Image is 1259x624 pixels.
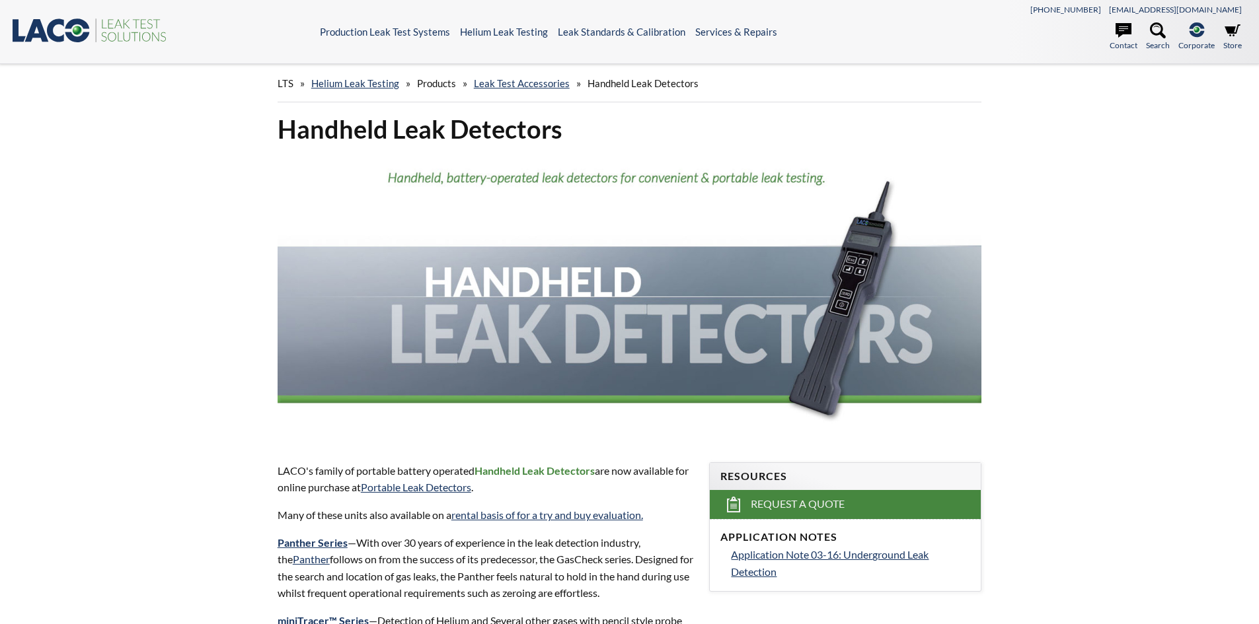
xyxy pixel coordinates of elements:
[320,26,450,38] a: Production Leak Test Systems
[278,462,694,496] p: LACO's family of portable battery operated are now available for online purchase at .
[460,26,548,38] a: Helium Leak Testing
[278,534,694,602] p: —With over 30 years of experience in the leak detection industry, the follows on from the success...
[1110,22,1137,52] a: Contact
[278,77,293,89] span: LTS
[1030,5,1101,15] a: [PHONE_NUMBER]
[361,481,471,493] a: Portable Leak Detectors
[1178,39,1215,52] span: Corporate
[720,530,970,544] h4: Application Notes
[278,506,694,524] p: Many of these units also available on a
[731,546,970,580] a: Application Note 03-16: Underground Leak Detection
[558,26,685,38] a: Leak Standards & Calibration
[278,536,348,549] a: Panther Series
[475,464,595,477] strong: Handheld Leak Detectors
[695,26,777,38] a: Services & Repairs
[278,113,982,145] h1: Handheld Leak Detectors
[278,156,982,437] img: Handheld Leak Detector header
[731,548,929,578] span: Application Note 03-16: Underground Leak Detection
[588,77,699,89] span: Handheld Leak Detectors
[311,77,399,89] a: Helium Leak Testing
[1146,22,1170,52] a: Search
[474,77,570,89] a: Leak Test Accessories
[720,469,970,483] h4: Resources
[278,65,982,102] div: » » » »
[710,490,981,519] a: Request a Quote
[417,77,456,89] span: Products
[293,553,330,565] a: Panther
[751,497,845,511] span: Request a Quote
[451,508,643,521] a: rental basis of for a try and buy evaluation.
[1109,5,1242,15] a: [EMAIL_ADDRESS][DOMAIN_NAME]
[1223,22,1242,52] a: Store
